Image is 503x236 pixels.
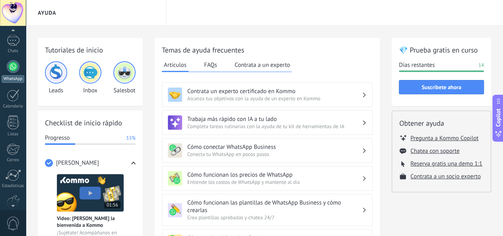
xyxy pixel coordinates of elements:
[187,199,362,214] h3: Cómo funcionan las plantillas de WhatsApp Business y cómo crearlas
[57,215,124,228] span: Vídeo: [PERSON_NAME] la bienvenida a Kommo
[233,59,292,71] button: Contrata a un experto
[2,75,24,83] div: WhatsApp
[410,173,481,180] button: Contrata a un socio experto
[399,61,435,69] span: Días restantes
[399,45,484,55] h2: 💎 Prueba gratis en curso
[399,118,484,128] h2: Obtener ayuda
[187,95,362,102] span: Alcanza tus objetivos con la ayuda de un experto en Kommo
[2,132,25,137] div: Listas
[410,134,478,142] button: Pregunta a Kommo Copilot
[79,61,101,94] div: Inbox
[202,59,219,71] button: FAQs
[126,134,136,142] span: 33%
[187,214,362,221] span: Crea plantillas aprobadas y chatea 24/7
[478,61,484,69] span: 14
[494,108,502,127] span: Copilot
[187,151,362,158] span: Conecta tu WhatsApp en pocos pasos
[410,160,482,168] button: Reserva gratis una demo 1:1
[187,88,362,95] h3: Contrata un experto certificado en Kommo
[187,115,362,123] h3: Trabaja más rápido con IA a tu lado
[45,61,67,94] div: Leads
[162,59,188,72] button: Artículos
[56,159,99,167] span: [PERSON_NAME]
[162,45,373,55] h2: Temas de ayuda frecuentes
[187,179,362,185] span: Entiende los costos de WhatsApp y mantente al día
[187,143,362,151] h3: Cómo conectar WhatsApp Business
[113,61,136,94] div: Salesbot
[421,84,461,90] span: Suscríbete ahora
[2,49,25,54] div: Chats
[187,171,362,179] h3: Cómo funcionan los precios de WhatsApp
[57,174,124,212] img: Meet video
[2,104,25,109] div: Calendario
[2,158,25,163] div: Correo
[187,123,362,130] span: Completa tareas rutinarias con la ayuda de tu kit de herramientas de IA
[410,147,459,155] button: Chatea con soporte
[45,134,70,142] span: Progresso
[45,118,136,128] h2: Checklist de inicio rápido
[399,80,484,94] button: Suscríbete ahora
[2,183,25,189] div: Estadísticas
[45,45,136,55] h2: Tutoriales de inicio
